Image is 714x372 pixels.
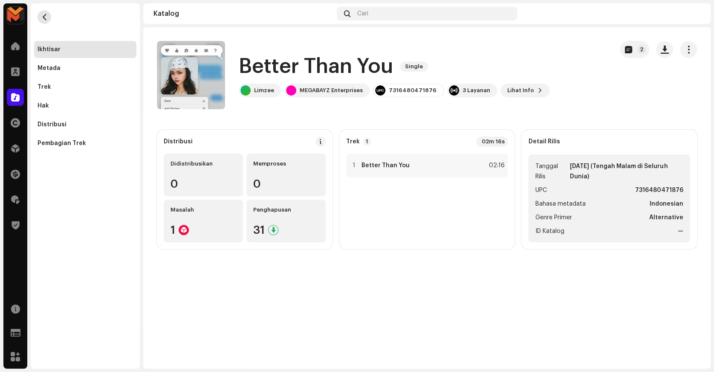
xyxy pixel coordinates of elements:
span: Genre Primer [535,212,572,223]
div: Pembagian Trek [38,140,86,147]
span: ID Katalog [535,226,564,236]
strong: Indonesian [650,199,683,209]
div: 3 Layanan [463,87,490,94]
div: MEGABAYZ Enterprises [300,87,363,94]
strong: Alternative [649,212,683,223]
div: Masalah [171,206,236,213]
re-m-nav-item: Hak [34,97,136,114]
strong: Trek [346,138,360,145]
re-m-nav-item: Trek [34,78,136,96]
re-m-nav-item: Pembagian Trek [34,135,136,152]
span: Bahasa metadata [535,199,585,209]
button: Lihat Info [500,84,549,97]
div: Ikhtisar [38,46,61,53]
span: Tanggal Rilis [535,161,568,182]
re-m-nav-item: Distribusi [34,116,136,133]
div: 02m 16s [476,137,508,147]
div: Hak [38,102,49,109]
h1: Better Than You [239,53,393,80]
div: Memproses [253,160,319,167]
div: 02:16 [486,160,504,171]
div: Metada [38,65,61,72]
button: 2 [620,41,649,58]
div: Distribusi [164,138,193,145]
div: Trek [38,84,51,90]
strong: [DATE] (Tengah Malam di Seluruh Dunia) [570,161,683,182]
strong: 7316480471876 [635,185,683,195]
img: 33c9722d-ea17-4ee8-9e7d-1db241e9a290 [7,7,24,24]
strong: Detail Rilis [528,138,560,145]
p-badge: 1 [363,138,371,145]
strong: — [678,226,683,236]
span: UPC [535,185,546,195]
p-badge: 2 [637,45,646,54]
span: Cari [357,10,368,17]
div: Distribusi [38,121,66,128]
span: Single [400,61,428,72]
div: Limzee [254,87,274,94]
span: Lihat Info [507,82,534,99]
div: Penghapusan [253,206,319,213]
div: Didistribusikan [171,160,236,167]
re-m-nav-item: Metada [34,60,136,77]
div: 7316480471876 [389,87,436,94]
div: Katalog [153,10,333,17]
strong: Better Than You [361,162,410,169]
img: c80ab357-ad41-45f9-b05a-ac2c454cf3ef [687,7,700,20]
re-m-nav-item: Ikhtisar [34,41,136,58]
